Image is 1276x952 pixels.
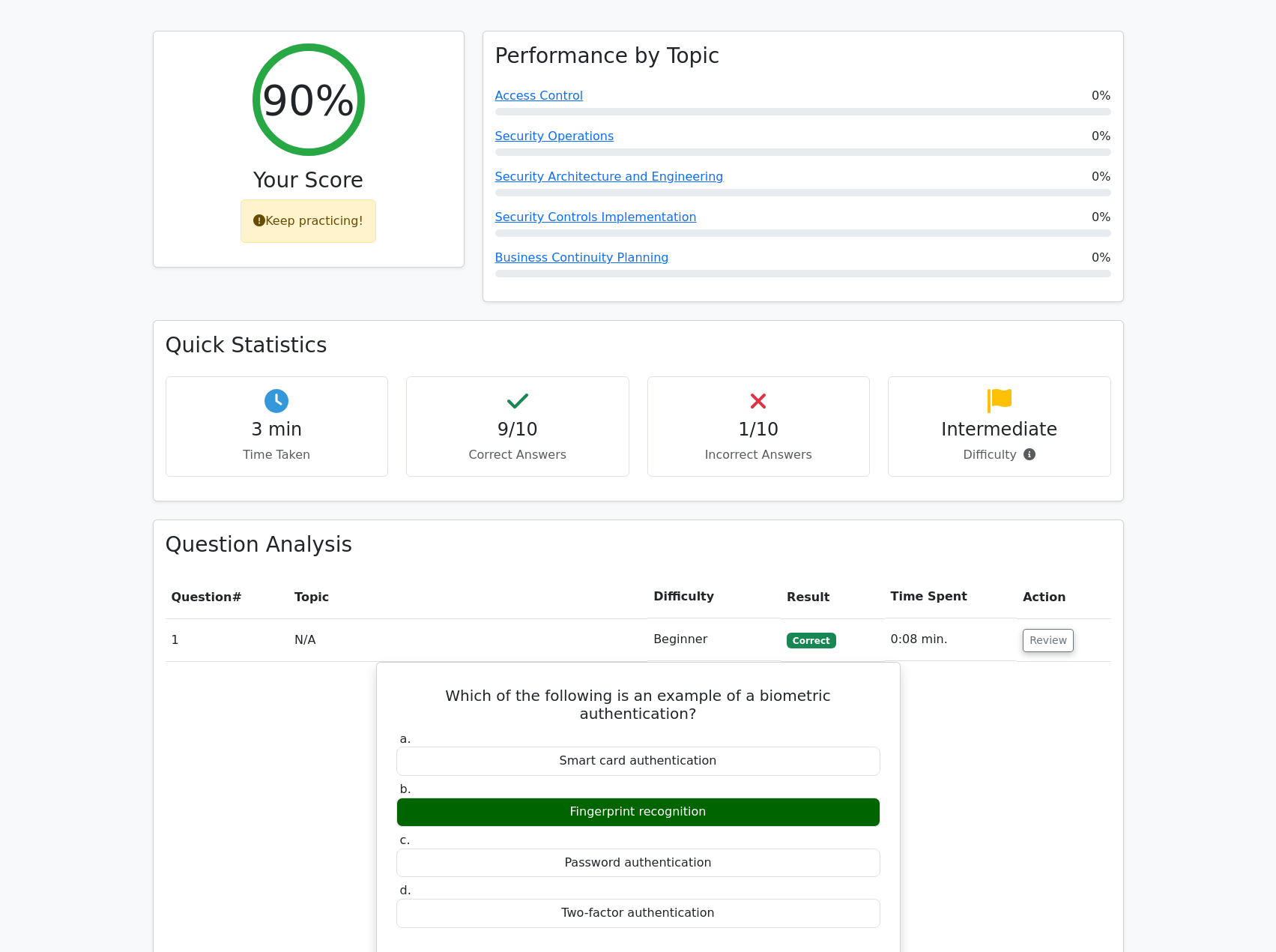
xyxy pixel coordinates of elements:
h4: 1/10 [660,419,858,441]
h4: Intermediate [901,419,1098,441]
button: Review [1023,629,1074,652]
span: 0% [1092,87,1110,105]
h4: 9/10 [419,419,617,441]
td: 1 [166,618,289,661]
span: 0% [1092,127,1110,145]
a: Security Architecture and Engineering [495,169,724,184]
h3: Performance by Topic [495,43,720,69]
h3: Your Score [166,168,452,193]
h3: Question Analysis [166,532,1111,558]
td: 0:08 min. [885,618,1018,661]
span: 0% [1092,208,1110,226]
p: Time Taken [178,446,376,464]
th: Result [781,576,884,618]
a: Security Controls Implementation [495,210,697,224]
a: Business Continuity Planning [495,250,669,265]
td: N/A [288,618,647,661]
a: Security Operations [495,129,614,143]
span: c. [400,833,411,847]
h5: Which of the following is an example of a biometric authentication? [395,687,882,723]
div: Fingerprint recognition [396,798,880,827]
h4: 3 min [178,419,376,441]
th: Topic [288,576,647,618]
div: Password authentication [396,849,880,878]
h2: 90% [261,75,354,125]
td: Beginner [647,618,781,661]
span: 0% [1092,249,1110,267]
p: Incorrect Answers [660,446,858,464]
p: Correct Answers [419,446,617,464]
span: b. [400,782,411,796]
span: d. [400,883,411,897]
span: Question [172,590,232,604]
div: Smart card authentication [396,747,880,776]
th: Time Spent [885,576,1018,618]
h3: Quick Statistics [166,333,1111,358]
span: Correct [787,633,835,648]
th: # [166,576,289,618]
span: 0% [1092,168,1110,186]
span: a. [400,732,411,746]
p: Difficulty [901,446,1098,464]
th: Difficulty [647,576,781,618]
a: Access Control [495,88,584,103]
div: Keep practicing! [241,199,376,243]
div: Two-factor authentication [396,899,880,928]
th: Action [1017,576,1110,618]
